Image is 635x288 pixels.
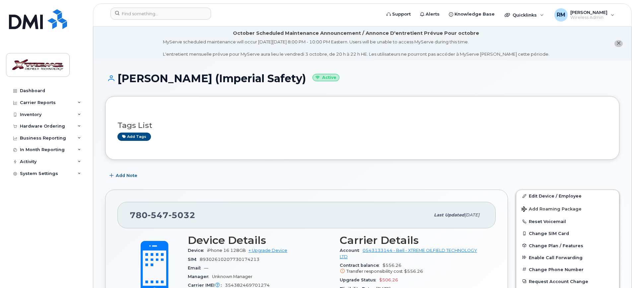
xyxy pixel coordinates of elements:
[130,210,195,220] span: 780
[169,210,195,220] span: 5032
[188,248,207,253] span: Device
[204,265,208,270] span: —
[522,206,582,213] span: Add Roaming Package
[212,274,252,279] span: Unknown Manager
[516,227,619,239] button: Change SIM Card
[614,40,623,47] button: close notification
[340,234,484,246] h3: Carrier Details
[516,252,619,263] button: Enable Call Forwarding
[340,248,477,259] a: 0543133144 - Bell - XTREME OILFIELD TECHNOLOGY LTD
[117,121,607,130] h3: Tags List
[188,283,225,288] span: Carrier IMEI
[340,277,379,282] span: Upgrade Status
[516,240,619,252] button: Change Plan / Features
[105,73,619,84] h1: [PERSON_NAME] (Imperial Safety)
[516,190,619,202] a: Edit Device / Employee
[313,74,339,82] small: Active
[516,202,619,215] button: Add Roaming Package
[340,248,363,253] span: Account
[529,255,583,260] span: Enable Call Forwarding
[116,172,137,179] span: Add Note
[225,283,270,288] span: 354382469701274
[188,257,200,262] span: SIM
[105,170,143,182] button: Add Note
[404,269,423,274] span: $556.26
[248,248,287,253] a: + Upgrade Device
[200,257,259,262] span: 89302610207730174213
[188,234,332,246] h3: Device Details
[516,275,619,287] button: Request Account Change
[163,39,549,57] div: MyServe scheduled maintenance will occur [DATE][DATE] 8:00 PM - 10:00 PM Eastern. Users will be u...
[340,263,383,268] span: Contract balance
[516,215,619,227] button: Reset Voicemail
[464,212,479,217] span: [DATE]
[148,210,169,220] span: 547
[379,277,398,282] span: $506.26
[434,212,464,217] span: Last updated
[188,274,212,279] span: Manager
[606,259,630,283] iframe: Messenger Launcher
[207,248,246,253] span: iPhone 16 128GB
[516,263,619,275] button: Change Phone Number
[340,263,484,275] span: $556.26
[188,265,204,270] span: Email
[529,243,583,248] span: Change Plan / Features
[346,269,403,274] span: Transfer responsibility cost
[117,133,151,141] a: Add tags
[233,30,479,37] div: October Scheduled Maintenance Announcement / Annonce D'entretient Prévue Pour octobre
